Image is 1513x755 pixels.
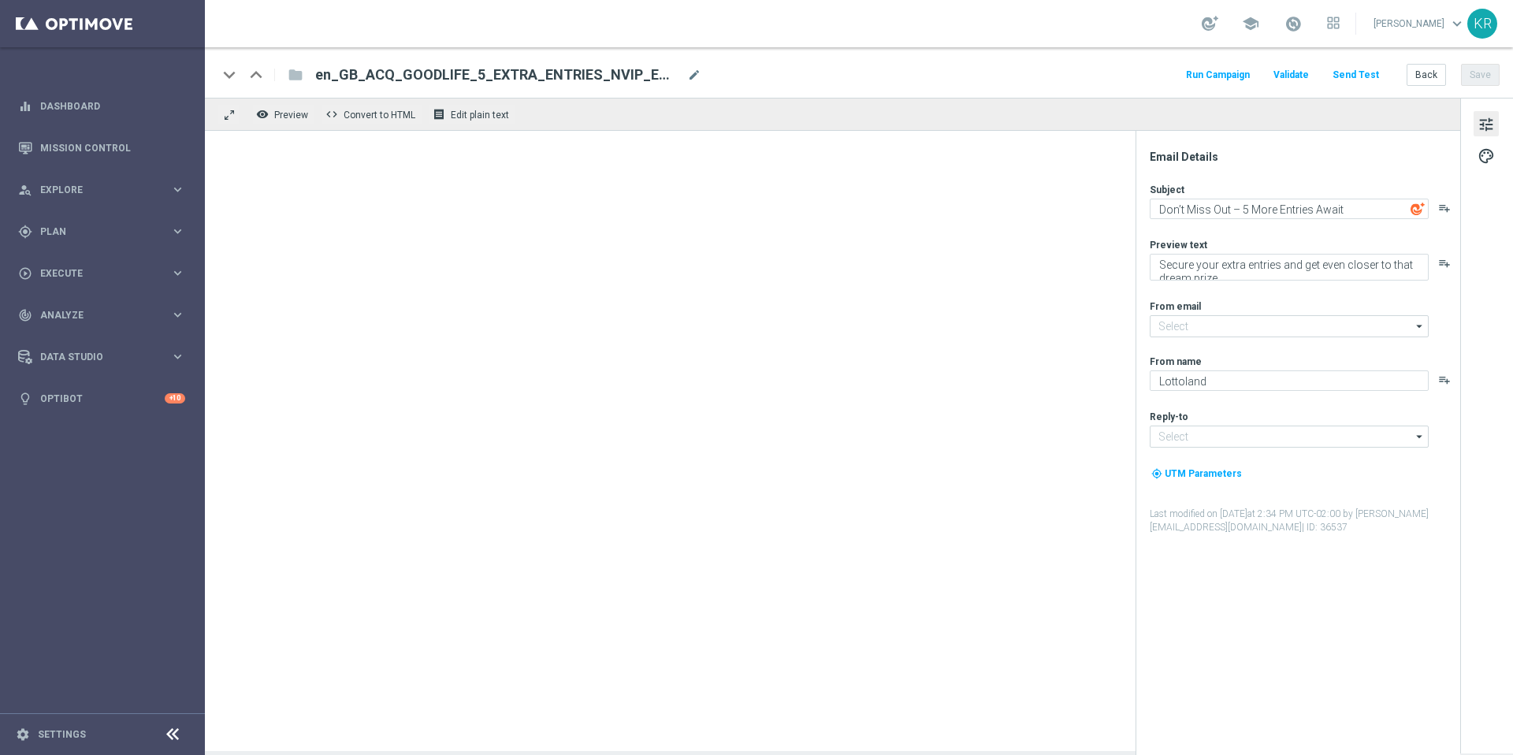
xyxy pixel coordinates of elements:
[17,142,186,154] button: Mission Control
[17,309,186,322] button: track_changes Analyze keyboard_arrow_right
[1474,111,1499,136] button: tune
[252,104,315,125] button: remove_red_eye Preview
[1372,12,1467,35] a: [PERSON_NAME]keyboard_arrow_down
[325,108,338,121] span: code
[170,224,185,239] i: keyboard_arrow_right
[17,267,186,280] button: play_circle_outline Execute keyboard_arrow_right
[274,110,308,121] span: Preview
[1467,9,1497,39] div: KR
[322,104,422,125] button: code Convert to HTML
[18,377,185,419] div: Optibot
[1438,257,1451,270] button: playlist_add
[40,311,170,320] span: Analyze
[18,99,32,113] i: equalizer
[451,110,509,121] span: Edit plain text
[1273,69,1309,80] span: Validate
[1330,65,1381,86] button: Send Test
[1150,300,1201,313] label: From email
[1461,64,1500,86] button: Save
[1150,150,1459,164] div: Email Details
[1412,316,1428,337] i: arrow_drop_down
[1150,508,1459,534] label: Last modified on [DATE] at 2:34 PM UTC-02:00 by [PERSON_NAME][EMAIL_ADDRESS][DOMAIN_NAME]
[1407,64,1446,86] button: Back
[170,266,185,281] i: keyboard_arrow_right
[170,307,185,322] i: keyboard_arrow_right
[18,183,170,197] div: Explore
[315,65,681,84] span: en_GB_ACQ_GOODLIFE_5_EXTRA_ENTRIES_NVIP_EMA_TAC_GM
[40,185,170,195] span: Explore
[1150,184,1184,196] label: Subject
[40,85,185,127] a: Dashboard
[1478,146,1495,166] span: palette
[1474,143,1499,168] button: palette
[1184,65,1252,86] button: Run Campaign
[18,183,32,197] i: person_search
[1150,315,1429,337] input: Select
[18,308,32,322] i: track_changes
[18,127,185,169] div: Mission Control
[1150,239,1207,251] label: Preview text
[18,225,32,239] i: gps_fixed
[170,349,185,364] i: keyboard_arrow_right
[17,184,186,196] button: person_search Explore keyboard_arrow_right
[1448,15,1466,32] span: keyboard_arrow_down
[18,308,170,322] div: Analyze
[687,68,701,82] span: mode_edit
[344,110,415,121] span: Convert to HTML
[1478,114,1495,135] span: tune
[1150,465,1243,482] button: my_location UTM Parameters
[1411,202,1425,216] img: optiGenie.svg
[17,351,186,363] button: Data Studio keyboard_arrow_right
[18,85,185,127] div: Dashboard
[40,269,170,278] span: Execute
[38,730,86,739] a: Settings
[165,393,185,404] div: +10
[40,127,185,169] a: Mission Control
[18,266,32,281] i: play_circle_outline
[16,727,30,742] i: settings
[18,392,32,406] i: lightbulb
[40,352,170,362] span: Data Studio
[433,108,445,121] i: receipt
[256,108,269,121] i: remove_red_eye
[17,225,186,238] button: gps_fixed Plan keyboard_arrow_right
[40,377,165,419] a: Optibot
[1165,468,1242,479] span: UTM Parameters
[17,100,186,113] button: equalizer Dashboard
[1412,426,1428,447] i: arrow_drop_down
[1150,426,1429,448] input: Select
[1242,15,1259,32] span: school
[1271,65,1311,86] button: Validate
[1151,468,1162,479] i: my_location
[1302,522,1348,533] span: | ID: 36537
[18,266,170,281] div: Execute
[1150,355,1202,368] label: From name
[429,104,516,125] button: receipt Edit plain text
[1150,411,1188,423] label: Reply-to
[18,225,170,239] div: Plan
[170,182,185,197] i: keyboard_arrow_right
[1438,374,1451,386] button: playlist_add
[40,227,170,236] span: Plan
[1438,202,1451,214] button: playlist_add
[17,392,186,405] button: lightbulb Optibot +10
[18,350,170,364] div: Data Studio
